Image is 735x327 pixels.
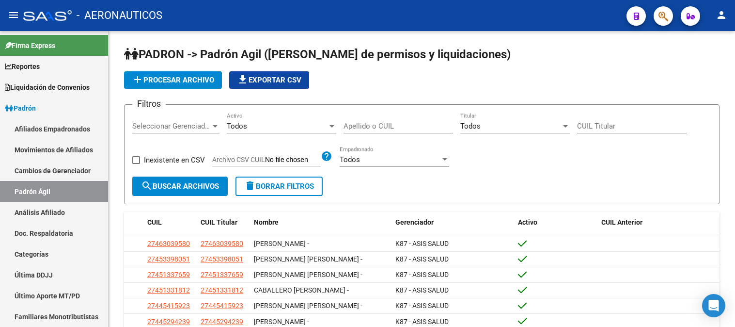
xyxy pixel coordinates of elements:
span: [PERSON_NAME] [PERSON_NAME] - [254,271,362,278]
h3: Filtros [132,97,166,111]
span: CUIL Titular [201,218,237,226]
span: Buscar Archivos [141,182,219,191]
span: 27453398051 [147,255,190,263]
span: Exportar CSV [237,76,301,84]
span: Todos [340,155,360,164]
button: Buscar Archivos [132,177,228,196]
mat-icon: person [716,9,727,21]
span: [PERSON_NAME] - [254,318,309,326]
span: Liquidación de Convenios [5,82,90,93]
span: PADRON -> Padrón Agil ([PERSON_NAME] de permisos y liquidaciones) [124,48,511,61]
span: 27445294239 [201,318,243,326]
span: Activo [518,218,537,226]
input: Archivo CSV CUIL [265,156,321,164]
span: Todos [460,122,481,131]
span: 27453398051 [201,255,243,263]
span: 27445415923 [147,302,190,310]
span: 27451337659 [147,271,190,278]
button: Procesar archivo [124,71,222,89]
span: Gerenciador [395,218,434,226]
span: Archivo CSV CUIL [212,156,265,163]
button: Exportar CSV [229,71,309,89]
span: Seleccionar Gerenciador [132,122,211,131]
datatable-header-cell: Nombre [250,212,391,233]
span: K87 - ASIS SALUD [395,302,449,310]
span: 27463039580 [147,240,190,247]
span: 27451331812 [201,286,243,294]
button: Borrar Filtros [235,177,323,196]
span: CUIL Anterior [601,218,642,226]
datatable-header-cell: CUIL Titular [197,212,250,233]
span: - AERONAUTICOS [77,5,162,26]
span: Reportes [5,61,40,72]
span: Inexistente en CSV [144,154,205,166]
span: Firma Express [5,40,55,51]
span: CUIL [147,218,162,226]
span: K87 - ASIS SALUD [395,255,449,263]
span: K87 - ASIS SALUD [395,286,449,294]
span: K87 - ASIS SALUD [395,240,449,247]
span: Padrón [5,103,36,114]
span: 27445415923 [201,302,243,310]
span: Procesar archivo [132,76,214,84]
span: Nombre [254,218,279,226]
span: 27463039580 [201,240,243,247]
span: 27451337659 [201,271,243,278]
mat-icon: help [321,150,332,162]
span: [PERSON_NAME] [PERSON_NAME] - [254,255,362,263]
mat-icon: delete [244,180,256,192]
div: Open Intercom Messenger [702,294,725,317]
mat-icon: file_download [237,74,249,85]
span: 27451331812 [147,286,190,294]
datatable-header-cell: CUIL [143,212,197,233]
mat-icon: add [132,74,143,85]
datatable-header-cell: Activo [514,212,597,233]
span: [PERSON_NAME] - [254,240,309,247]
span: K87 - ASIS SALUD [395,318,449,326]
span: 27445294239 [147,318,190,326]
span: Borrar Filtros [244,182,314,191]
span: K87 - ASIS SALUD [395,271,449,278]
mat-icon: search [141,180,153,192]
datatable-header-cell: CUIL Anterior [597,212,719,233]
span: Todos [227,122,247,131]
span: [PERSON_NAME] [PERSON_NAME] - [254,302,362,310]
span: CABALLERO [PERSON_NAME] - [254,286,349,294]
mat-icon: menu [8,9,19,21]
datatable-header-cell: Gerenciador [391,212,514,233]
